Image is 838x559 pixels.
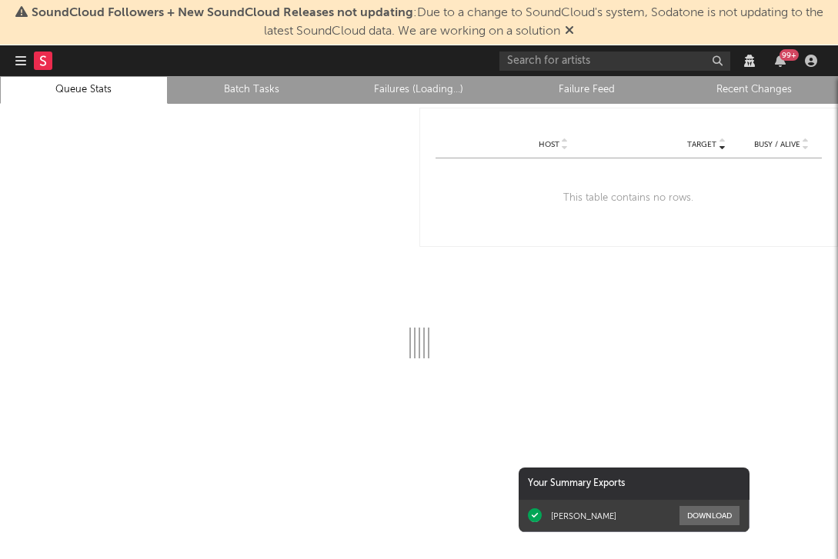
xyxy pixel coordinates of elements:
[539,140,559,149] span: Host
[32,7,823,38] span: : Due to a change to SoundCloud's system, Sodatone is not updating to the latest SoundCloud data....
[679,81,830,99] a: Recent Changes
[565,25,574,38] span: Dismiss
[32,7,413,19] span: SoundCloud Followers + New SoundCloud Releases not updating
[511,81,662,99] a: Failure Feed
[679,506,740,525] button: Download
[8,81,159,99] a: Queue Stats
[775,55,786,67] button: 99+
[344,81,495,99] a: Failures (Loading...)
[519,467,750,500] div: Your Summary Exports
[551,511,616,521] div: [PERSON_NAME]
[687,140,716,149] span: Target
[176,81,327,99] a: Batch Tasks
[754,140,800,149] span: Busy / Alive
[780,49,799,61] div: 99 +
[499,52,730,71] input: Search for artists
[436,158,823,238] div: This table contains no rows.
